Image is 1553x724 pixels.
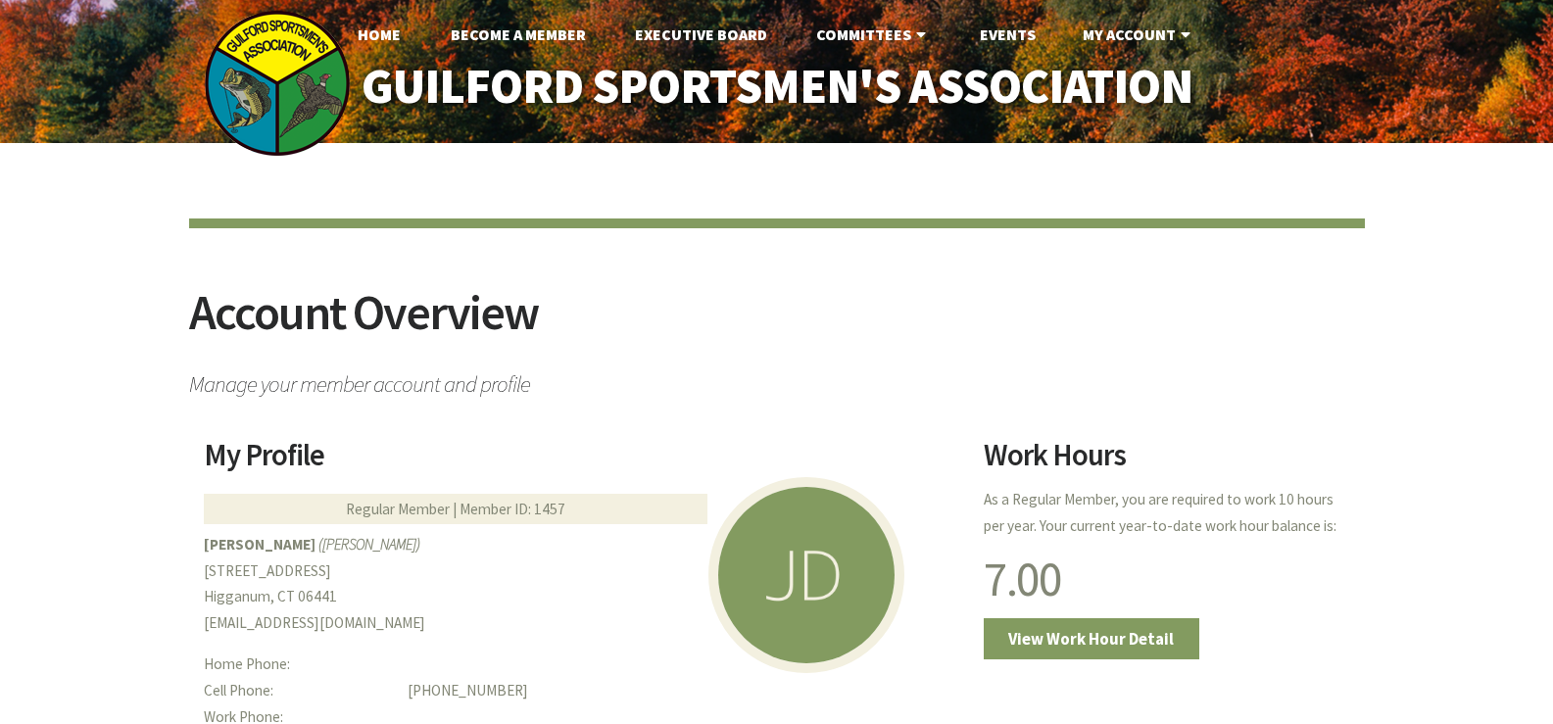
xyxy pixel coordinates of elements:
a: Become A Member [435,15,602,54]
span: Manage your member account and profile [189,362,1365,396]
h1: 7.00 [984,555,1349,603]
dt: Cell Phone [204,678,393,704]
h2: Account Overview [189,288,1365,362]
em: ([PERSON_NAME]) [318,535,420,554]
p: As a Regular Member, you are required to work 10 hours per year. Your current year-to-date work h... [984,487,1349,540]
h2: My Profile [204,440,960,485]
a: Home [342,15,416,54]
a: View Work Hour Detail [984,618,1199,659]
a: Guilford Sportsmen's Association [319,45,1234,128]
div: Regular Member | Member ID: 1457 [204,494,707,524]
a: My Account [1067,15,1211,54]
p: [STREET_ADDRESS] Higganum, CT 06441 [EMAIL_ADDRESS][DOMAIN_NAME] [204,532,960,637]
h2: Work Hours [984,440,1349,485]
dt: Home Phone [204,652,393,678]
img: logo_sm.png [204,10,351,157]
a: Events [964,15,1051,54]
a: Executive Board [619,15,783,54]
b: [PERSON_NAME] [204,535,315,554]
dd: [PHONE_NUMBER] [408,678,959,704]
a: Committees [801,15,946,54]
